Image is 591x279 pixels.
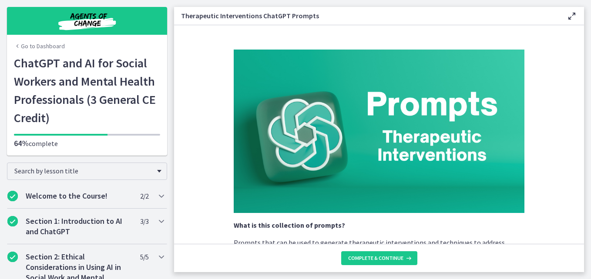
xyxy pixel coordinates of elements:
[14,166,153,175] span: Search by lesson title
[234,237,524,269] p: Prompts that can be used to generate therapeutic interventions and techniques to address specific...
[140,216,148,226] span: 3 / 3
[341,251,417,265] button: Complete & continue
[14,42,65,50] a: Go to Dashboard
[26,191,132,201] h2: Welcome to the Course!
[181,10,553,21] h3: Therapeutic Interventions ChatGPT Prompts
[7,163,167,180] div: Search by lesson title
[7,191,18,201] i: Completed
[26,216,132,237] h2: Section 1: Introduction to AI and ChatGPT
[234,50,524,213] img: Slides_for_Title_Slides_for_ChatGPT_and_AI_for_Social_Work_%2823%29.png
[35,10,139,31] img: Agents of Change Social Work Test Prep
[7,216,18,226] i: Completed
[348,255,403,262] span: Complete & continue
[14,138,29,148] span: 64%
[14,54,160,127] h1: ChatGPT and AI for Social Workers and Mental Health Professionals (3 General CE Credit)
[14,138,160,149] p: complete
[234,221,345,229] strong: What is this collection of prompts?
[140,252,148,262] span: 5 / 5
[7,252,18,262] i: Completed
[140,191,148,201] span: 2 / 2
